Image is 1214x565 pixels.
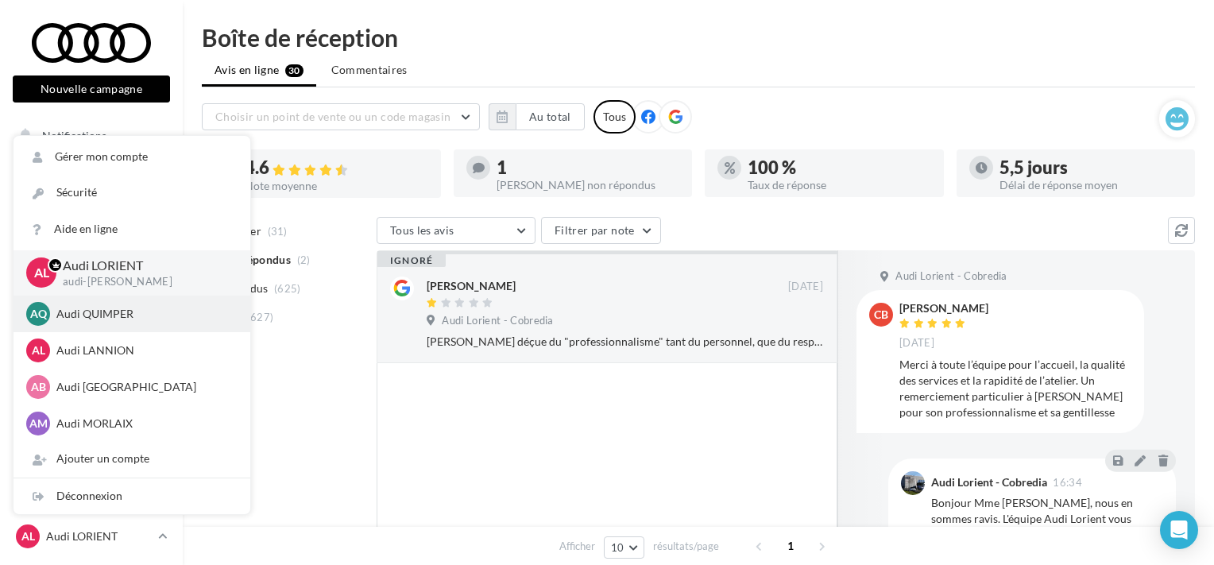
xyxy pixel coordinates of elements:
[10,358,173,404] a: PLV et print personnalisable
[10,159,173,192] a: Opérations
[10,239,173,273] a: Visibilité en ligne
[10,279,173,312] a: Campagnes
[13,521,170,551] a: AL Audi LORIENT
[21,528,35,544] span: AL
[788,280,823,294] span: [DATE]
[13,75,170,103] button: Nouvelle campagne
[10,198,173,232] a: Boîte de réception30
[268,225,288,238] span: (31)
[497,180,680,191] div: [PERSON_NAME] non répondus
[931,495,1163,559] div: Bonjour Mme [PERSON_NAME], nous en sommes ravis. L'équipe Audi Lorient vous remercie pour cet avi...
[34,264,49,282] span: AL
[931,477,1047,488] div: Audi Lorient - Cobredia
[489,103,585,130] button: Au total
[999,159,1183,176] div: 5,5 jours
[1053,478,1082,488] span: 16:34
[63,275,225,289] p: audi-[PERSON_NAME]
[331,62,408,78] span: Commentaires
[604,536,644,559] button: 10
[56,306,231,322] p: Audi QUIMPER
[516,103,585,130] button: Au total
[245,159,428,177] div: 4.6
[895,269,1007,284] span: Audi Lorient - Cobredia
[247,311,274,323] span: (627)
[14,175,250,211] a: Sécurité
[56,379,231,395] p: Audi [GEOGRAPHIC_DATA]
[377,254,446,267] div: ignoré
[56,416,231,431] p: Audi MORLAIX
[748,159,931,176] div: 100 %
[427,278,516,294] div: [PERSON_NAME]
[63,257,225,275] p: Audi LORIENT
[46,528,152,544] p: Audi LORIENT
[653,539,719,554] span: résultats/page
[377,217,535,244] button: Tous les avis
[202,25,1195,49] div: Boîte de réception
[899,357,1131,420] div: Merci à toute l’équipe pour l’accueil, la qualité des services et la rapidité de l’atelier. Un re...
[14,478,250,514] div: Déconnexion
[215,110,450,123] span: Choisir un point de vente ou un code magasin
[778,533,803,559] span: 1
[10,318,173,351] a: Médiathèque
[748,180,931,191] div: Taux de réponse
[245,180,428,192] div: Note moyenne
[611,541,624,554] span: 10
[29,416,48,431] span: AM
[899,303,988,314] div: [PERSON_NAME]
[541,217,661,244] button: Filtrer par note
[1160,511,1198,549] div: Open Intercom Messenger
[31,379,46,395] span: AB
[497,159,680,176] div: 1
[14,211,250,247] a: Aide en ligne
[56,342,231,358] p: Audi LANNION
[593,100,636,134] div: Tous
[427,334,823,350] div: [PERSON_NAME] déçue du "professionnalisme" tant du personnel, que du responsable pour une marque ...
[42,129,106,142] span: Notifications
[442,314,553,328] span: Audi Lorient - Cobredia
[202,103,480,130] button: Choisir un point de vente ou un code magasin
[274,282,301,295] span: (625)
[14,139,250,175] a: Gérer mon compte
[999,180,1183,191] div: Délai de réponse moyen
[899,336,934,350] span: [DATE]
[10,119,167,153] button: Notifications
[874,307,888,323] span: CB
[559,539,595,554] span: Afficher
[14,441,250,477] div: Ajouter un compte
[32,342,45,358] span: AL
[30,306,47,322] span: AQ
[390,223,454,237] span: Tous les avis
